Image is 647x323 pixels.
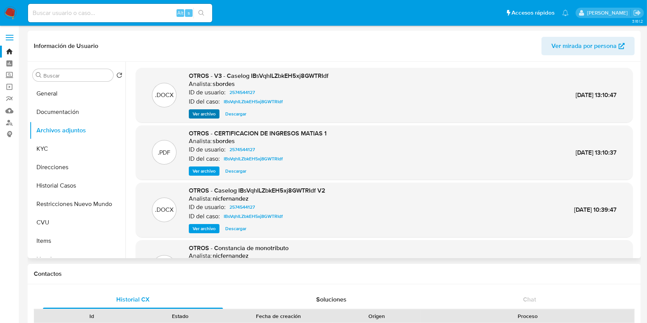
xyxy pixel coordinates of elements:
div: Origen [338,312,416,320]
p: Analista: [189,80,212,88]
h6: nicfernandez [213,252,249,260]
p: Analista: [189,195,212,203]
button: Lista Interna [30,250,125,269]
span: OTROS - V3 - Caselog IBsVqhILZbkEH5xj8GWTRIdf [189,71,328,80]
div: Estado [142,312,220,320]
a: IBsVqhILZbkEH5xj8GWTRIdf [221,97,286,106]
button: Documentación [30,103,125,121]
button: Ver archivo [189,224,220,233]
p: ID del caso: [189,213,220,220]
button: Ver archivo [189,166,220,176]
span: 2574544127 [229,203,255,212]
span: IBsVqhILZbkEH5xj8GWTRIdf [224,154,283,163]
p: ID del caso: [189,98,220,105]
button: Archivos adjuntos [30,121,125,140]
p: .DOCX [155,91,173,99]
span: Descargar [225,167,246,175]
a: 2574544127 [226,145,258,154]
span: OTROS - Constancia de monotributo [189,244,289,252]
h6: nicfernandez [213,195,249,203]
span: IBsVqhILZbkEH5xj8GWTRIdf [224,97,283,106]
span: Alt [177,9,183,16]
button: search-icon [193,8,209,18]
span: s [188,9,190,16]
span: [DATE] 10:39:47 [574,205,617,214]
h1: Información de Usuario [34,42,98,50]
input: Buscar usuario o caso... [28,8,212,18]
button: Historial Casos [30,176,125,195]
p: ID del caso: [189,155,220,163]
span: Accesos rápidos [512,9,555,17]
span: Descargar [225,110,246,118]
h1: Contactos [34,270,635,278]
a: IBsVqhILZbkEH5xj8GWTRIdf [221,212,286,221]
div: Id [53,312,131,320]
p: ID de usuario: [189,89,226,96]
span: Historial CX [116,295,150,304]
span: OTROS - Caselog IBsVqhILZbkEH5xj8GWTRIdf V2 [189,186,325,195]
a: Notificaciones [562,10,569,16]
span: Soluciones [316,295,347,304]
a: 2574544127 [226,88,258,97]
span: Ver archivo [193,225,216,232]
button: Descargar [221,109,250,119]
p: .PDF [158,148,171,157]
button: KYC [30,140,125,158]
span: [DATE] 13:10:37 [576,148,617,157]
div: Proceso [426,312,629,320]
h6: sbordes [213,137,235,145]
span: IBsVqhILZbkEH5xj8GWTRIdf [224,212,283,221]
span: Ver archivo [193,167,216,175]
a: Salir [633,9,641,17]
p: Analista: [189,137,212,145]
button: Descargar [221,166,250,176]
p: ID de usuario: [189,146,226,153]
h6: sbordes [213,80,235,88]
span: OTROS - CERTIFICACION DE INGRESOS MATIAS 1 [189,129,327,138]
span: 2574544127 [229,88,255,97]
button: Buscar [36,72,42,78]
input: Buscar [43,72,110,79]
button: Descargar [221,224,250,233]
button: Ver mirada por persona [541,37,635,55]
button: Ver archivo [189,109,220,119]
a: IBsVqhILZbkEH5xj8GWTRIdf [221,154,286,163]
span: [DATE] 13:10:47 [576,91,617,99]
p: ID de usuario: [189,203,226,211]
button: Volver al orden por defecto [116,72,122,81]
button: CVU [30,213,125,232]
p: Analista: [189,252,212,260]
button: Direcciones [30,158,125,176]
div: Fecha de creación [230,312,327,320]
a: 2574544127 [226,203,258,212]
button: Items [30,232,125,250]
button: Restricciones Nuevo Mundo [30,195,125,213]
span: Ver archivo [193,110,216,118]
span: 2574544127 [229,145,255,154]
p: patricia.mayol@mercadolibre.com [587,9,630,16]
span: Ver mirada por persona [551,37,617,55]
span: Descargar [225,225,246,232]
button: General [30,84,125,103]
p: .DOCX [155,206,173,214]
span: Chat [523,295,536,304]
